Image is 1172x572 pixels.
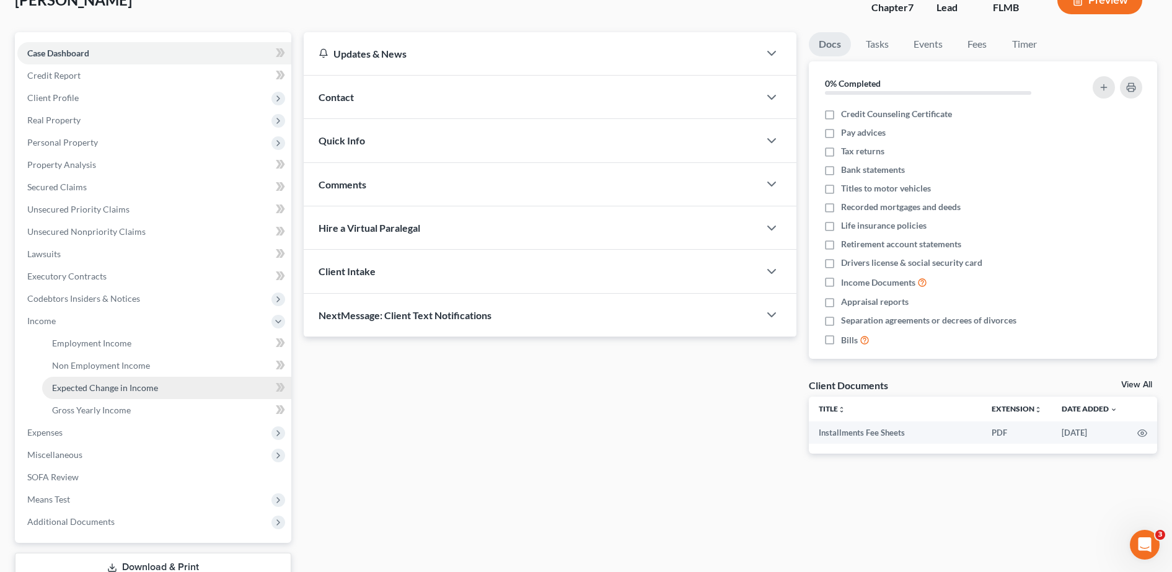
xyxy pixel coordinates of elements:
[17,243,291,265] a: Lawsuits
[27,315,56,326] span: Income
[52,405,131,415] span: Gross Yearly Income
[841,164,905,176] span: Bank statements
[825,78,881,89] strong: 0% Completed
[17,64,291,87] a: Credit Report
[841,296,909,308] span: Appraisal reports
[319,134,365,146] span: Quick Info
[809,32,851,56] a: Docs
[819,404,845,413] a: Titleunfold_more
[17,42,291,64] a: Case Dashboard
[1002,32,1047,56] a: Timer
[52,382,158,393] span: Expected Change in Income
[27,137,98,147] span: Personal Property
[17,466,291,488] a: SOFA Review
[52,338,131,348] span: Employment Income
[856,32,899,56] a: Tasks
[993,1,1038,15] div: FLMB
[992,404,1042,413] a: Extensionunfold_more
[27,182,87,192] span: Secured Claims
[841,334,858,346] span: Bills
[319,178,366,190] span: Comments
[27,427,63,438] span: Expenses
[42,399,291,421] a: Gross Yearly Income
[27,472,79,482] span: SOFA Review
[27,92,79,103] span: Client Profile
[17,176,291,198] a: Secured Claims
[27,449,82,460] span: Miscellaneous
[27,70,81,81] span: Credit Report
[27,249,61,259] span: Lawsuits
[841,219,927,232] span: Life insurance policies
[841,126,886,139] span: Pay advices
[841,276,915,289] span: Income Documents
[841,182,931,195] span: Titles to motor vehicles
[1034,406,1042,413] i: unfold_more
[17,221,291,243] a: Unsecured Nonpriority Claims
[27,115,81,125] span: Real Property
[319,222,420,234] span: Hire a Virtual Paralegal
[1062,404,1117,413] a: Date Added expand_more
[1130,530,1160,560] iframe: Intercom live chat
[27,226,146,237] span: Unsecured Nonpriority Claims
[1110,406,1117,413] i: expand_more
[27,159,96,170] span: Property Analysis
[841,238,961,250] span: Retirement account statements
[841,145,884,157] span: Tax returns
[27,204,130,214] span: Unsecured Priority Claims
[982,421,1052,444] td: PDF
[42,377,291,399] a: Expected Change in Income
[27,271,107,281] span: Executory Contracts
[319,47,744,60] div: Updates & News
[27,516,115,527] span: Additional Documents
[936,1,973,15] div: Lead
[1155,530,1165,540] span: 3
[1052,421,1127,444] td: [DATE]
[809,379,888,392] div: Client Documents
[17,198,291,221] a: Unsecured Priority Claims
[841,257,982,269] span: Drivers license & social security card
[27,494,70,504] span: Means Test
[841,201,961,213] span: Recorded mortgages and deeds
[841,108,952,120] span: Credit Counseling Certificate
[838,406,845,413] i: unfold_more
[1121,381,1152,389] a: View All
[319,309,491,321] span: NextMessage: Client Text Notifications
[17,154,291,176] a: Property Analysis
[841,314,1016,327] span: Separation agreements or decrees of divorces
[319,265,376,277] span: Client Intake
[27,293,140,304] span: Codebtors Insiders & Notices
[42,354,291,377] a: Non Employment Income
[904,32,953,56] a: Events
[871,1,917,15] div: Chapter
[319,91,354,103] span: Contact
[52,360,150,371] span: Non Employment Income
[42,332,291,354] a: Employment Income
[958,32,997,56] a: Fees
[908,1,914,13] span: 7
[809,421,982,444] td: Installments Fee Sheets
[17,265,291,288] a: Executory Contracts
[27,48,89,58] span: Case Dashboard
